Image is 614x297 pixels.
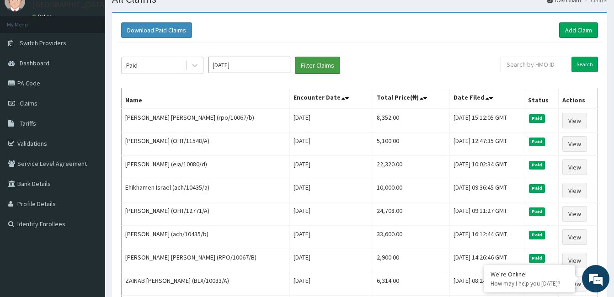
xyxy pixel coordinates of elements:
td: [PERSON_NAME] (OHT/12771/A) [122,202,290,226]
a: View [562,229,587,245]
td: [DATE] 09:11:27 GMT [450,202,524,226]
td: 8,352.00 [373,109,450,133]
td: 2,900.00 [373,249,450,272]
button: Filter Claims [295,57,340,74]
a: View [562,253,587,268]
span: Switch Providers [20,39,66,47]
td: [DATE] [290,226,373,249]
td: Ehikhamen Israel (ach/10435/a) [122,179,290,202]
td: [DATE] [290,179,373,202]
p: How may I help you today? [491,280,568,287]
th: Status [524,88,558,109]
td: [DATE] 15:12:05 GMT [450,109,524,133]
div: Chat with us now [48,51,154,63]
div: Paid [126,61,138,70]
a: Add Claim [559,22,598,38]
td: [DATE] 16:12:44 GMT [450,226,524,249]
span: Paid [529,184,545,192]
td: [DATE] [290,133,373,156]
span: Paid [529,231,545,239]
td: [DATE] 12:47:35 GMT [450,133,524,156]
span: Paid [529,114,545,122]
td: [PERSON_NAME] (ach/10435/b) [122,226,290,249]
td: [PERSON_NAME] (OHT/11548/A) [122,133,290,156]
input: Search [571,57,598,72]
div: Minimize live chat window [150,5,172,27]
a: View [562,136,587,152]
td: 22,320.00 [373,156,450,179]
th: Encounter Date [290,88,373,109]
textarea: Type your message and hit 'Enter' [5,199,174,231]
img: d_794563401_company_1708531726252_794563401 [17,46,37,69]
td: [PERSON_NAME] (eia/10080/d) [122,156,290,179]
th: Actions [558,88,598,109]
button: Download Paid Claims [121,22,192,38]
span: Claims [20,99,37,107]
td: ZAINAB [PERSON_NAME] (BLX/10033/A) [122,272,290,296]
a: View [562,183,587,198]
span: Paid [529,161,545,169]
th: Name [122,88,290,109]
td: 6,314.00 [373,272,450,296]
div: We're Online! [491,270,568,278]
th: Date Filed [450,88,524,109]
a: View [562,113,587,128]
td: [DATE] [290,249,373,272]
td: [PERSON_NAME] [PERSON_NAME] (rpo/10067/b) [122,109,290,133]
td: [DATE] 08:24:32 GMT [450,272,524,296]
td: 5,100.00 [373,133,450,156]
td: [PERSON_NAME] [PERSON_NAME] (RPO/10067/B) [122,249,290,272]
a: View [562,159,587,175]
td: [DATE] [290,156,373,179]
span: We're online! [53,90,126,182]
a: View [562,206,587,222]
span: Paid [529,138,545,146]
td: [DATE] 09:36:45 GMT [450,179,524,202]
span: Tariffs [20,119,36,127]
td: [DATE] 14:26:46 GMT [450,249,524,272]
span: Paid [529,207,545,216]
a: Online [32,13,54,20]
input: Search by HMO ID [501,57,568,72]
th: Total Price(₦) [373,88,450,109]
span: Paid [529,254,545,262]
td: 10,000.00 [373,179,450,202]
td: 33,600.00 [373,226,450,249]
td: [DATE] [290,272,373,296]
span: Dashboard [20,59,49,67]
input: Select Month and Year [208,57,290,73]
td: [DATE] 10:02:34 GMT [450,156,524,179]
td: [DATE] [290,109,373,133]
td: [DATE] [290,202,373,226]
p: [GEOGRAPHIC_DATA] [32,0,107,9]
td: 24,708.00 [373,202,450,226]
